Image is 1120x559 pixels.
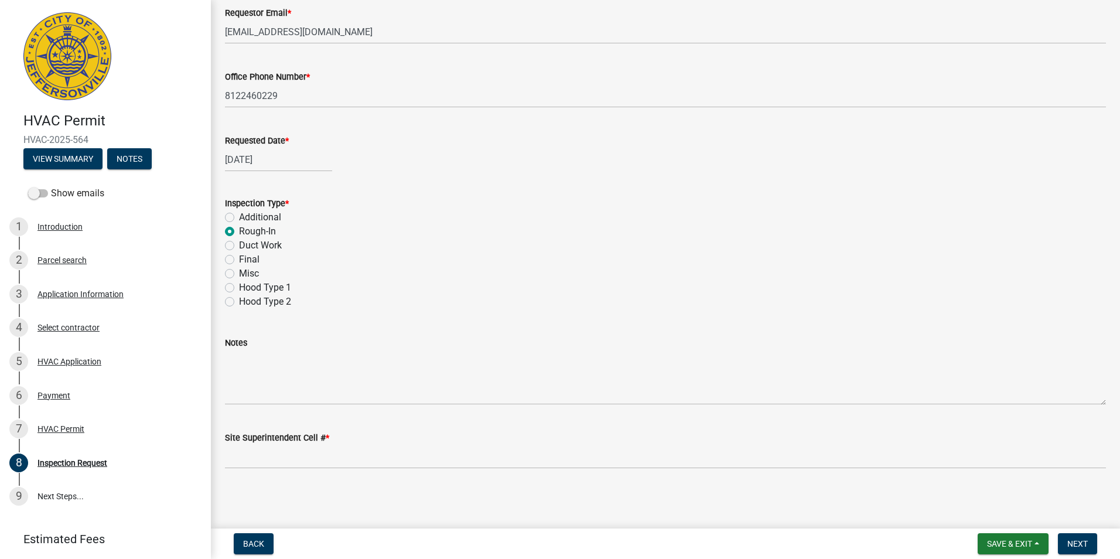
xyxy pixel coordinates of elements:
label: Notes [225,339,247,347]
label: Hood Type 2 [239,295,291,309]
label: Inspection Type [225,200,289,208]
span: HVAC-2025-564 [23,134,187,145]
label: Show emails [28,186,104,200]
div: 3 [9,285,28,304]
div: 9 [9,487,28,506]
div: Select contractor [37,323,100,332]
label: Site Superintendent Cell # [225,434,329,442]
div: 8 [9,454,28,472]
button: Notes [107,148,152,169]
label: Additional [239,210,281,224]
img: City of Jeffersonville, Indiana [23,12,111,100]
a: Estimated Fees [9,527,192,551]
span: Next [1067,539,1088,548]
h4: HVAC Permit [23,113,202,129]
span: Save & Exit [987,539,1032,548]
label: Final [239,253,259,267]
div: Parcel search [37,256,87,264]
div: 2 [9,251,28,270]
span: Back [243,539,264,548]
label: Office Phone Number [225,73,310,81]
div: HVAC Permit [37,425,84,433]
label: Requested Date [225,137,289,145]
div: 7 [9,420,28,438]
div: HVAC Application [37,357,101,366]
div: 5 [9,352,28,371]
div: Application Information [37,290,124,298]
label: Duct Work [239,238,282,253]
label: Misc [239,267,259,281]
label: Rough-In [239,224,276,238]
div: 1 [9,217,28,236]
wm-modal-confirm: Summary [23,155,103,164]
button: Back [234,533,274,554]
button: View Summary [23,148,103,169]
div: Inspection Request [37,459,107,467]
div: 6 [9,386,28,405]
label: Hood Type 1 [239,281,291,295]
button: Next [1058,533,1097,554]
div: Introduction [37,223,83,231]
div: 4 [9,318,28,337]
label: Requestor Email [225,9,291,18]
button: Save & Exit [978,533,1049,554]
wm-modal-confirm: Notes [107,155,152,164]
div: Payment [37,391,70,400]
input: mm/dd/yyyy [225,148,332,172]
